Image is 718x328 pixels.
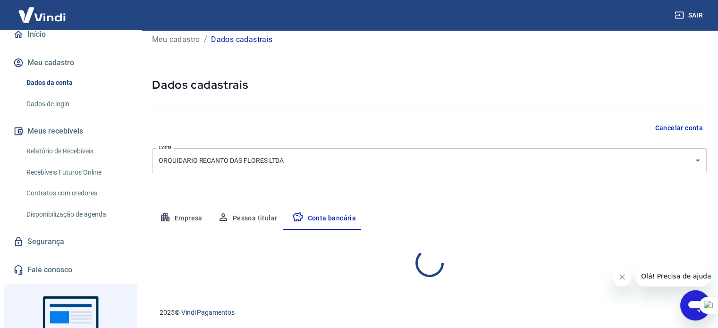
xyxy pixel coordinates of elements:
img: Vindi [11,0,73,29]
button: Pessoa titular [210,207,285,230]
label: Conta [159,144,172,151]
a: Disponibilização de agenda [23,205,130,224]
a: Início [11,24,130,45]
a: Fale conosco [11,260,130,280]
p: / [204,34,207,45]
button: Sair [673,7,707,24]
div: ORQUIDARIO RECANTO DAS FLORES LTDA [152,148,707,173]
button: Meus recebíveis [11,121,130,142]
iframe: Fechar mensagem [613,268,632,286]
a: Dados da conta [23,73,130,93]
a: Meu cadastro [152,34,200,45]
a: Dados de login [23,94,130,114]
iframe: Botão para abrir a janela de mensagens [680,290,710,320]
h5: Dados cadastrais [152,77,707,93]
p: 2025 © [160,308,695,318]
p: Dados cadastrais [211,34,272,45]
button: Cancelar conta [651,119,707,137]
a: Recebíveis Futuros Online [23,163,130,182]
button: Conta bancária [285,207,363,230]
button: Meu cadastro [11,52,130,73]
a: Segurança [11,231,130,252]
iframe: Mensagem da empresa [635,266,710,286]
span: Olá! Precisa de ajuda? [6,7,79,14]
button: Empresa [152,207,210,230]
a: Relatório de Recebíveis [23,142,130,161]
a: Vindi Pagamentos [181,309,235,316]
a: Contratos com credores [23,184,130,203]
